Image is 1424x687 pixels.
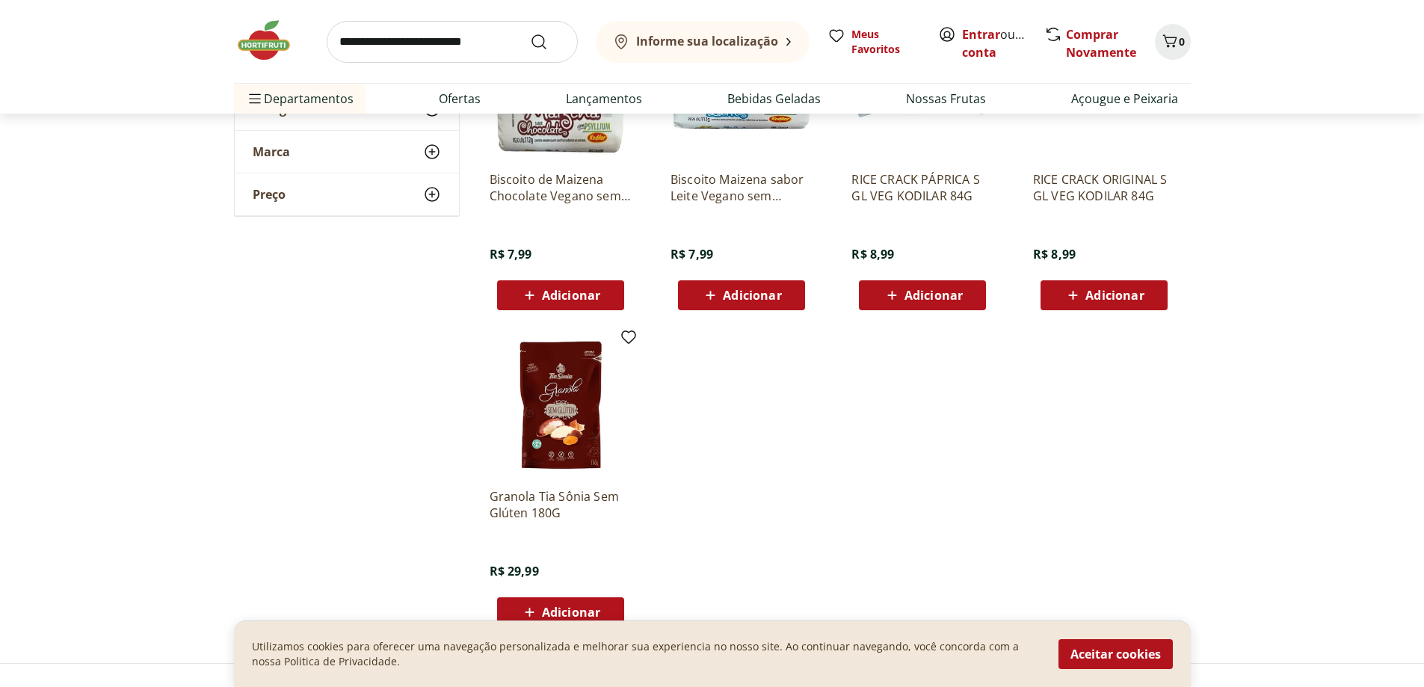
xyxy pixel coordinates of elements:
img: Granola Tia Sônia Sem Glúten 180G [490,334,632,476]
a: Criar conta [962,26,1044,61]
a: Nossas Frutas [906,90,986,108]
span: Marca [253,144,290,159]
span: Adicionar [1085,289,1144,301]
a: Açougue e Peixaria [1071,90,1178,108]
button: Carrinho [1155,24,1191,60]
a: RICE CRACK PÁPRICA S GL VEG KODILAR 84G [851,171,993,204]
button: Adicionar [678,280,805,310]
button: Aceitar cookies [1058,639,1173,669]
span: R$ 29,99 [490,563,539,579]
span: ou [962,25,1029,61]
a: Meus Favoritos [827,27,920,57]
span: 0 [1179,34,1185,49]
button: Adicionar [1041,280,1168,310]
button: Menu [246,81,264,117]
span: Adicionar [542,606,600,618]
button: Informe sua localização [596,21,810,63]
button: Preço [235,173,459,215]
p: Utilizamos cookies para oferecer uma navegação personalizada e melhorar sua experiencia no nosso ... [252,639,1041,669]
button: Marca [235,131,459,173]
span: Adicionar [723,289,781,301]
span: Adicionar [904,289,963,301]
a: Entrar [962,26,1000,43]
a: Bebidas Geladas [727,90,821,108]
span: R$ 7,99 [490,246,532,262]
button: Submit Search [530,33,566,51]
a: Lançamentos [566,90,642,108]
button: Adicionar [859,280,986,310]
a: Ofertas [439,90,481,108]
span: Departamentos [246,81,354,117]
a: Granola Tia Sônia Sem Glúten 180G [490,488,632,521]
span: Adicionar [542,289,600,301]
img: Hortifruti [234,18,309,63]
span: R$ 8,99 [851,246,894,262]
span: R$ 8,99 [1033,246,1076,262]
a: Biscoito de Maizena Chocolate Vegano sem Glúten Kodilar 112g [490,171,632,204]
a: RICE CRACK ORIGINAL S GL VEG KODILAR 84G [1033,171,1175,204]
button: Adicionar [497,597,624,627]
a: Biscoito Maizena sabor Leite Vegano sem Glúten Kodilar 112g [671,171,813,204]
input: search [327,21,578,63]
span: Meus Favoritos [851,27,920,57]
a: Comprar Novamente [1066,26,1136,61]
span: R$ 7,99 [671,246,713,262]
span: Preço [253,187,286,202]
button: Adicionar [497,280,624,310]
b: Informe sua localização [636,33,778,49]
